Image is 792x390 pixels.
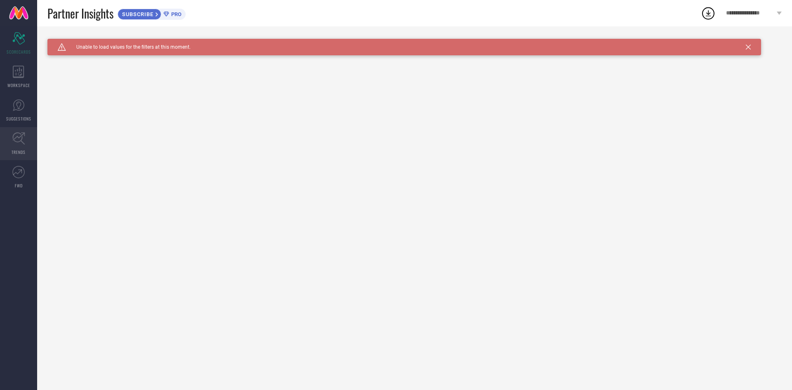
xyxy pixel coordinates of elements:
div: Unable to load filters at this moment. Please try later. [47,39,782,45]
a: SUBSCRIBEPRO [118,7,186,20]
span: TRENDS [12,149,26,155]
div: Open download list [701,6,716,21]
span: WORKSPACE [7,82,30,88]
span: Partner Insights [47,5,113,22]
span: SUBSCRIBE [118,11,156,17]
span: SUGGESTIONS [6,116,31,122]
span: SCORECARDS [7,49,31,55]
span: FWD [15,182,23,189]
span: PRO [169,11,181,17]
span: Unable to load values for the filters at this moment. [66,44,191,50]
